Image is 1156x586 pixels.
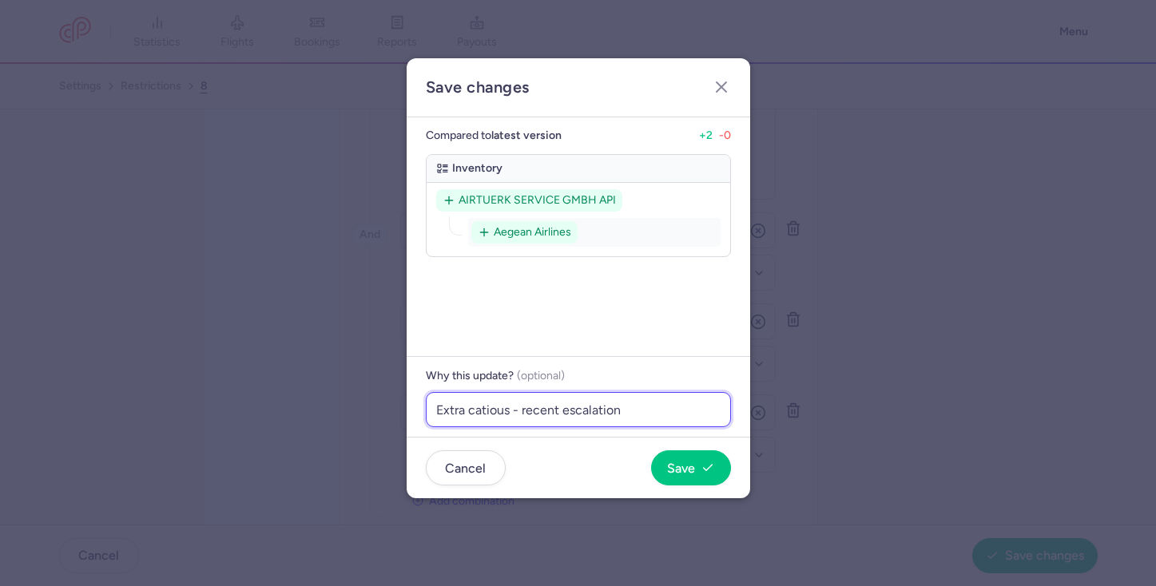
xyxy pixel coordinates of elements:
[426,450,506,485] button: Cancel
[436,161,503,176] h4: Inventory
[699,129,713,143] span: +2
[426,366,514,386] span: Why this update?
[426,392,731,427] input: Ex: 100% error
[426,124,562,148] h4: Compared to
[426,77,530,97] h2: Save changes
[651,450,731,485] button: Save
[719,129,731,143] span: -0
[445,461,486,476] span: Cancel
[491,129,562,142] span: latest version
[426,366,731,386] label: (optional)
[494,224,571,240] span: Aegean Airlines
[667,461,695,476] span: Save
[459,192,616,208] span: AIRTUERK SERVICE GMBH API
